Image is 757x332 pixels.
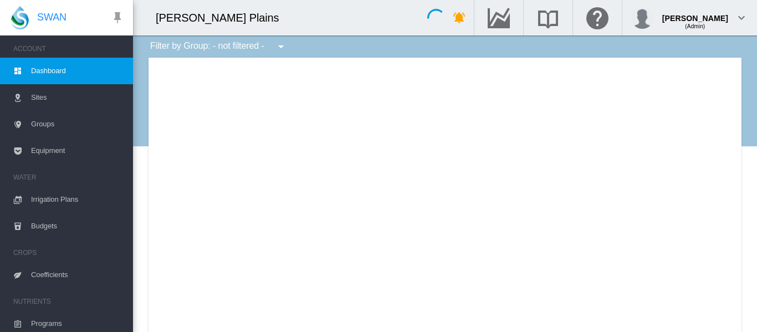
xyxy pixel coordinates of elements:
span: Coefficients [31,262,124,288]
button: icon-menu-down [270,35,292,58]
span: Sites [31,84,124,111]
span: WATER [13,168,124,186]
span: Budgets [31,213,124,239]
div: [PERSON_NAME] [662,8,728,19]
span: CROPS [13,244,124,262]
md-icon: icon-chevron-down [735,11,748,24]
span: Irrigation Plans [31,186,124,213]
div: Filter by Group: - not filtered - [142,35,295,58]
span: Groups [31,111,124,137]
md-icon: Search the knowledge base [535,11,561,24]
span: Dashboard [31,58,124,84]
md-icon: icon-menu-down [274,40,288,53]
img: SWAN-Landscape-Logo-Colour-drop.png [11,6,29,29]
md-icon: icon-bell-ring [453,11,466,24]
md-icon: Go to the Data Hub [485,11,512,24]
button: icon-bell-ring [448,7,470,29]
span: NUTRIENTS [13,293,124,310]
span: SWAN [37,11,67,24]
span: (Admin) [685,23,705,29]
span: Equipment [31,137,124,164]
img: profile.jpg [631,7,653,29]
span: ACCOUNT [13,40,124,58]
md-icon: Click here for help [584,11,611,24]
div: [PERSON_NAME] Plains [156,10,289,25]
md-icon: icon-pin [111,11,124,24]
